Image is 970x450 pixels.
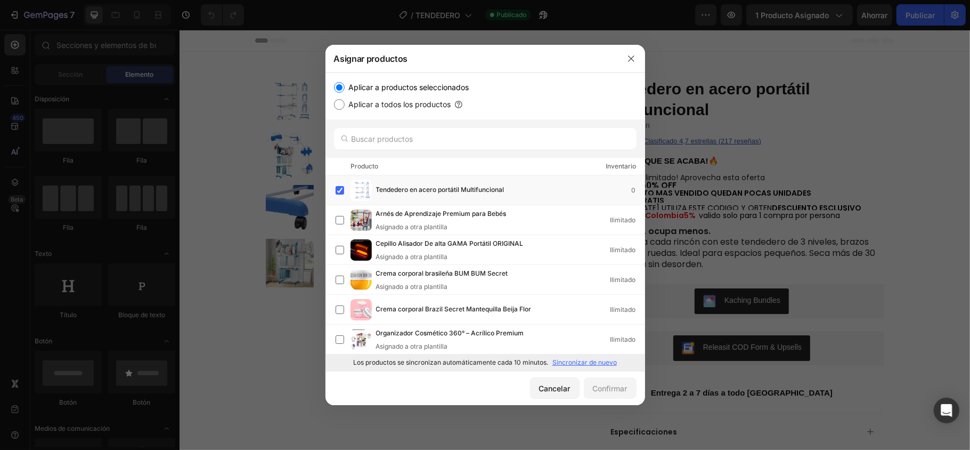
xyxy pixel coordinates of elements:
[471,358,653,367] strong: Entrega 2 a 7 días a todo [GEOGRAPHIC_DATA]
[545,265,601,276] div: Kaching Bundles
[376,342,448,350] font: Asignado a otra plantilla
[353,358,548,366] font: Los productos se sincronizan automáticamente cada 10 minutos.
[349,83,469,92] font: Aplicar a productos seleccionados
[502,312,515,325] img: CKKYs5695_ICEAE=.webp
[934,398,959,423] div: Abrir Intercom Messenger
[421,180,466,191] strong: ADICIONAL:
[539,384,570,393] font: Cancelar
[421,150,497,161] strong: 🔥HASTA 50% OFF
[610,246,636,254] font: Ilimitado
[552,358,617,366] font: Sincronizar de nuevo
[516,180,661,191] span: valido solo para 1 compra por persona
[376,305,532,313] font: Crema corporal Brazil Secret Mantequilla Beija Flor
[334,128,637,149] input: Buscar productos
[349,100,451,109] font: Aplicar a todos los productos
[334,53,408,64] font: Asignar productos
[376,269,508,277] font: Crema corporal brasileña BUM BUM Secret
[610,276,636,284] font: Ilimitado
[530,377,580,399] button: Cancelar
[592,173,682,183] strong: DESCUENTO ESCLUSIVO
[350,269,372,291] img: imagen del producto
[376,239,524,247] font: Cepillo Alisador De alta GAMA Portátil ORIGINAL
[431,397,498,407] p: Especificaciones
[376,210,507,218] font: Arnés de Aprendizaje Premium para Bebés
[376,283,448,291] font: Asignado a otra plantilla
[421,196,703,240] p: Aprovecha cada rincón con este tendedero de 3 niveles, brazos laterales y ruedas. Ideal para espa...
[350,329,372,350] img: imagen del producto
[593,384,627,393] font: Confirmar
[350,180,372,201] img: imagen del producto
[610,306,636,314] font: Ilimitado
[515,259,609,284] button: Kaching Bundles
[494,306,631,331] button: Releasit COD Form & Upsells
[464,107,582,115] u: Clasificado 4,7 estrellas (217 reseñas)
[466,180,516,191] strong: Colombia5%
[421,142,585,153] span: ¡Por tiempo limitado! Aprovecha esta oferta
[421,195,531,207] strong: Seca más, ocupa menos.
[421,158,632,168] span: 🔖
[421,126,539,135] strong: 🔥¡CORRE QUE SE ACABA!🔥
[606,162,637,170] font: Inventario
[610,216,636,224] font: Ilimitado
[376,223,448,231] font: Asignado a otra plantilla
[584,377,637,399] button: Confirmar
[350,299,372,320] img: imagen del producto
[350,239,372,261] img: imagen del producto
[376,186,504,194] font: Tendedero en acero portátil Multifuncional
[632,186,636,194] font: 0
[420,47,704,91] h1: Tendedero en acero portátil Multifuncional
[421,165,485,176] strong: 🚚 ENVIO GRATIS
[430,158,632,168] strong: PRODUCTO MAS VENDIDO QUEDAN POCAS UNIDADES
[376,329,524,337] font: Organizador Cosmético 360° – Acrílico Premium
[376,253,448,261] font: Asignado a otra plantilla
[524,312,622,323] div: Releasit COD Form & Upsells
[610,335,636,343] font: Ilimitado
[351,162,379,170] font: Producto
[421,173,682,191] span: 🥳 SOLO [DATE] UTILIZA ESTE CODIGO Y OBTEN
[524,265,536,278] img: KachingBundles.png
[350,210,372,231] img: imagen del producto
[421,91,470,100] span: Limited Edition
